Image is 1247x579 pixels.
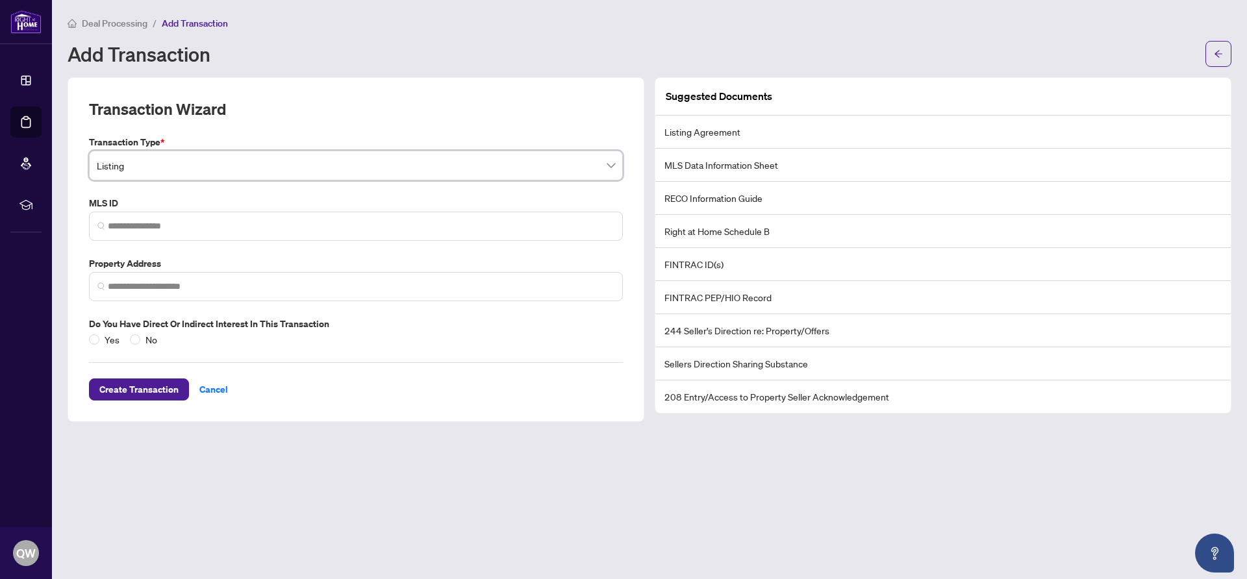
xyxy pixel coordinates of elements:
[97,282,105,290] img: search_icon
[1214,49,1223,58] span: arrow-left
[153,16,157,31] li: /
[68,43,210,64] h1: Add Transaction
[16,544,36,562] span: QW
[655,281,1231,314] li: FINTRAC PEP/HIO Record
[1195,534,1234,573] button: Open asap
[99,379,179,400] span: Create Transaction
[89,135,623,149] label: Transaction Type
[10,10,42,34] img: logo
[89,99,226,119] h2: Transaction Wizard
[162,18,228,29] span: Add Transaction
[189,378,238,400] button: Cancel
[68,19,77,28] span: home
[89,256,623,271] label: Property Address
[89,317,623,331] label: Do you have direct or indirect interest in this transaction
[82,18,147,29] span: Deal Processing
[655,116,1231,149] li: Listing Agreement
[655,248,1231,281] li: FINTRAC ID(s)
[97,222,105,230] img: search_icon
[89,196,623,210] label: MLS ID
[655,182,1231,215] li: RECO Information Guide
[140,332,162,347] span: No
[97,153,615,178] span: Listing
[655,149,1231,182] li: MLS Data Information Sheet
[89,378,189,400] button: Create Transaction
[99,332,125,347] span: Yes
[655,347,1231,380] li: Sellers Direction Sharing Substance
[199,379,228,400] span: Cancel
[655,215,1231,248] li: Right at Home Schedule B
[666,88,772,105] article: Suggested Documents
[655,380,1231,413] li: 208 Entry/Access to Property Seller Acknowledgement
[655,314,1231,347] li: 244 Seller’s Direction re: Property/Offers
